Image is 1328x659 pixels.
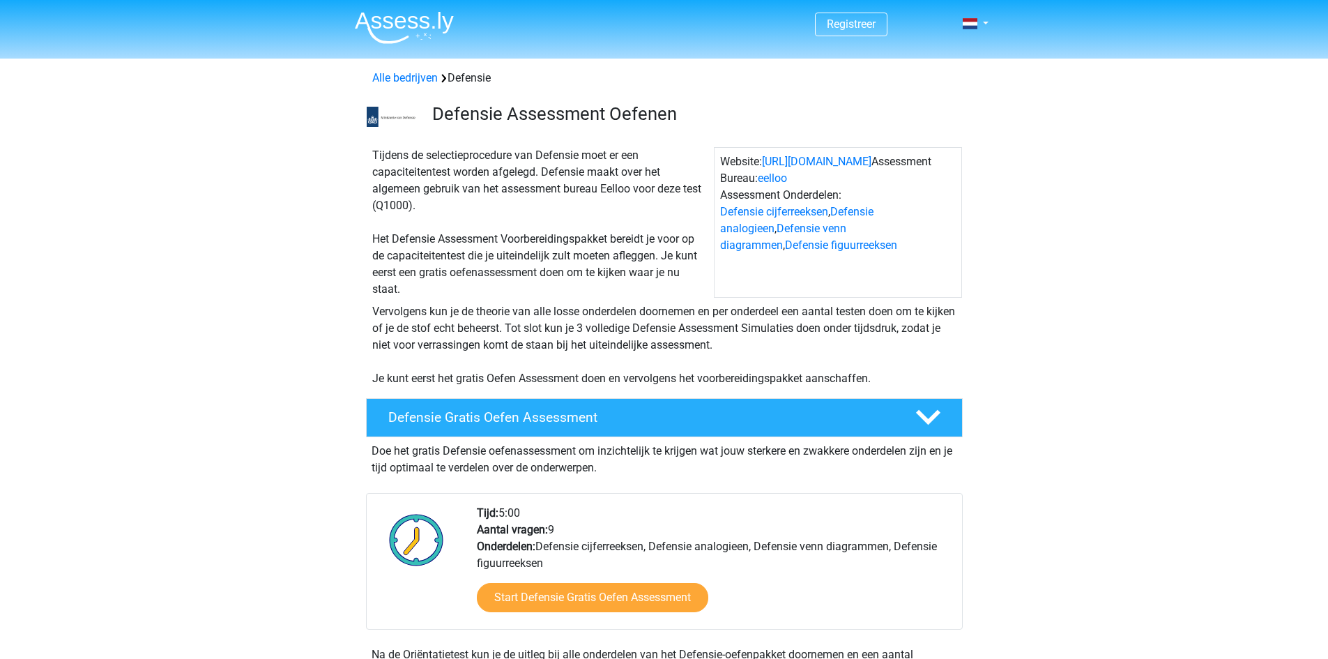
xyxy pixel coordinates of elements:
h3: Defensie Assessment Oefenen [432,103,952,125]
a: Defensie analogieen [720,205,873,235]
div: Defensie [367,70,962,86]
a: [URL][DOMAIN_NAME] [762,155,871,168]
a: Registreer [827,17,876,31]
b: Tijd: [477,506,498,520]
div: Doe het gratis Defensie oefenassessment om inzichtelijk te krijgen wat jouw sterkere en zwakkere ... [366,437,963,476]
div: Vervolgens kun je de theorie van alle losse onderdelen doornemen en per onderdeel een aantal test... [367,303,962,387]
a: Start Defensie Gratis Oefen Assessment [477,583,708,612]
div: 5:00 9 Defensie cijferreeksen, Defensie analogieen, Defensie venn diagrammen, Defensie figuurreeksen [466,505,961,629]
a: Defensie cijferreeksen [720,205,828,218]
h4: Defensie Gratis Oefen Assessment [388,409,893,425]
img: Assessly [355,11,454,44]
b: Aantal vragen: [477,523,548,536]
a: Alle bedrijven [372,71,438,84]
a: Defensie venn diagrammen [720,222,846,252]
b: Onderdelen: [477,540,535,553]
a: Defensie figuurreeksen [785,238,897,252]
a: eelloo [758,172,787,185]
div: Website: Assessment Bureau: Assessment Onderdelen: , , , [714,147,962,298]
div: Tijdens de selectieprocedure van Defensie moet er een capaciteitentest worden afgelegd. Defensie ... [367,147,714,298]
img: Klok [381,505,452,575]
a: Defensie Gratis Oefen Assessment [360,398,968,437]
